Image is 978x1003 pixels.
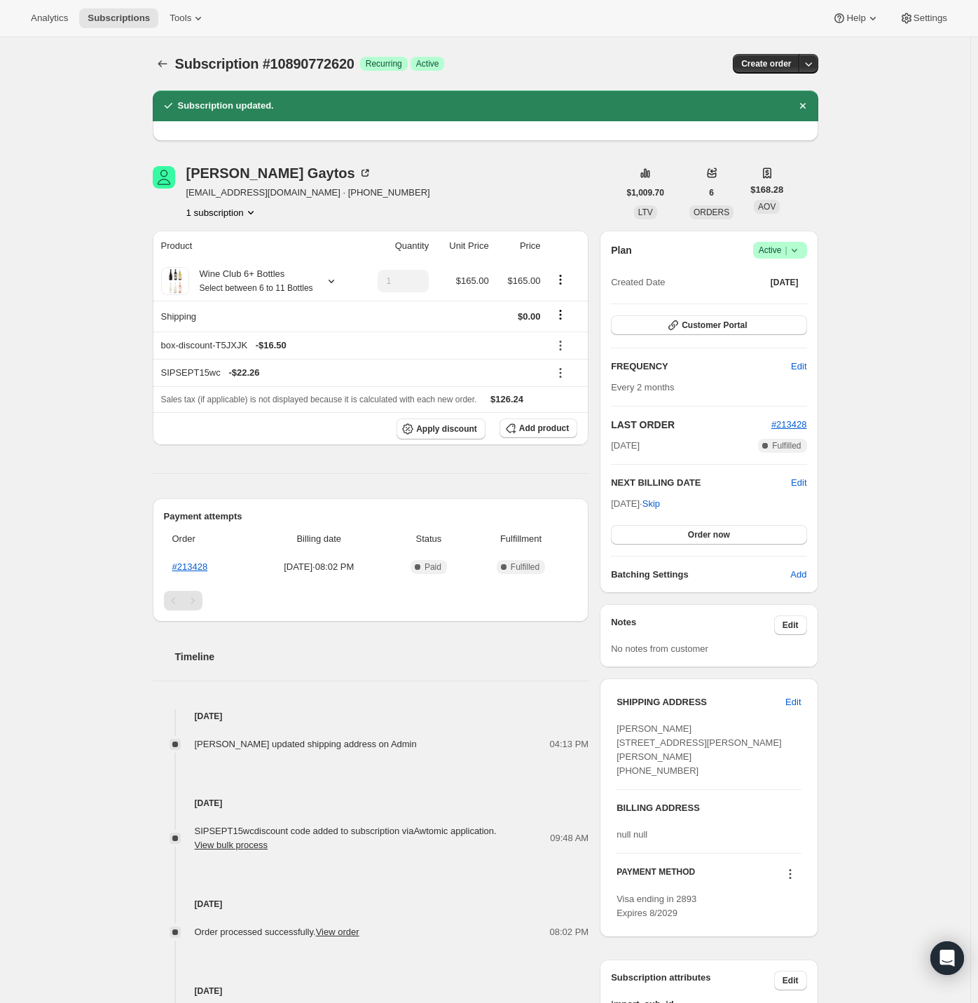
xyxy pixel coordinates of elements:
span: Edit [785,695,801,709]
div: [PERSON_NAME] Gaytos [186,166,372,180]
th: Price [493,231,545,261]
span: $165.00 [456,275,489,286]
span: Fulfilled [511,561,539,573]
div: box-discount-T5JXJK [161,339,541,353]
span: SIPSEPT15wc discount code added to subscription via Awtomic application . [195,826,497,850]
h2: Timeline [175,650,589,664]
h2: Subscription updated. [178,99,274,113]
a: #213428 [172,561,208,572]
span: Recurring [366,58,402,69]
button: $1,009.70 [619,183,673,203]
small: Select between 6 to 11 Bottles [200,283,313,293]
th: Product [153,231,359,261]
h4: [DATE] [153,709,589,723]
h3: BILLING ADDRESS [617,801,801,815]
button: Edit [791,476,806,490]
button: Skip [634,493,668,515]
span: Edit [783,620,799,631]
th: Order [164,524,249,554]
th: Quantity [359,231,433,261]
span: Created Date [611,275,665,289]
span: [PERSON_NAME] [STREET_ADDRESS][PERSON_NAME][PERSON_NAME] [PHONE_NUMBER] [617,723,782,776]
button: Settings [891,8,956,28]
span: Edit [791,360,806,374]
span: Subscription #10890772620 [175,56,354,71]
th: Shipping [153,301,359,332]
button: Shipping actions [549,307,572,322]
button: Edit [783,355,815,378]
div: Open Intercom Messenger [930,941,964,975]
button: #213428 [771,418,807,432]
button: Product actions [549,272,572,287]
span: Active [416,58,439,69]
span: $165.00 [508,275,541,286]
h2: FREQUENCY [611,360,791,374]
h2: Payment attempts [164,510,578,524]
span: $1,009.70 [627,187,664,198]
th: Unit Price [433,231,493,261]
span: Fulfillment [473,532,569,546]
h3: Subscription attributes [611,971,774,990]
button: Edit [774,971,807,990]
span: Skip [642,497,660,511]
h3: SHIPPING ADDRESS [617,695,785,709]
button: 6 [701,183,722,203]
span: - $16.50 [256,339,287,353]
span: LTV [638,207,653,217]
span: null null [617,829,647,840]
span: Order processed successfully. [195,927,359,937]
h2: NEXT BILLING DATE [611,476,791,490]
h4: [DATE] [153,984,589,998]
button: Order now [611,525,806,545]
span: | [785,245,787,256]
button: Add [782,564,815,586]
a: View order [316,927,359,937]
h2: LAST ORDER [611,418,771,432]
h3: PAYMENT METHOD [617,866,695,885]
button: Edit [777,691,809,714]
button: Analytics [22,8,76,28]
span: Visa ending in 2893 Expires 8/2029 [617,894,696,918]
h3: Notes [611,615,774,635]
span: Apply discount [416,423,477,435]
button: View bulk process [195,840,268,850]
span: Subscriptions [88,13,150,24]
span: Active [759,243,801,257]
span: Larry Gaytos [153,166,175,189]
span: - $22.26 [228,366,259,380]
button: [DATE] [762,273,807,292]
span: [DATE] · [611,498,660,509]
span: Add [790,568,806,582]
span: Create order [741,58,791,69]
span: Sales tax (if applicable) is not displayed because it is calculated with each new order. [161,395,477,404]
span: Status [393,532,464,546]
h6: Batching Settings [611,568,790,582]
span: #213428 [771,419,807,430]
button: Dismiss notification [793,96,813,116]
button: Customer Portal [611,315,806,335]
span: 6 [709,187,714,198]
h2: Plan [611,243,632,257]
h4: [DATE] [153,897,589,911]
span: Customer Portal [682,320,747,331]
div: Wine Club 6+ Bottles [189,267,313,295]
div: SIPSEPT15wc [161,366,541,380]
button: Edit [774,615,807,635]
button: Help [824,8,888,28]
span: [PERSON_NAME] updated shipping address on Admin [195,739,417,749]
span: ORDERS [694,207,729,217]
span: Settings [914,13,947,24]
span: [EMAIL_ADDRESS][DOMAIN_NAME] · [PHONE_NUMBER] [186,186,430,200]
span: No notes from customer [611,643,708,654]
span: [DATE] [611,439,640,453]
span: Help [846,13,865,24]
span: Every 2 months [611,382,674,393]
span: Tools [170,13,191,24]
button: Subscriptions [153,54,172,74]
button: Apply discount [397,418,485,439]
button: Subscriptions [79,8,158,28]
span: Fulfilled [772,440,801,451]
span: $126.24 [490,394,523,404]
span: 04:13 PM [550,737,589,751]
